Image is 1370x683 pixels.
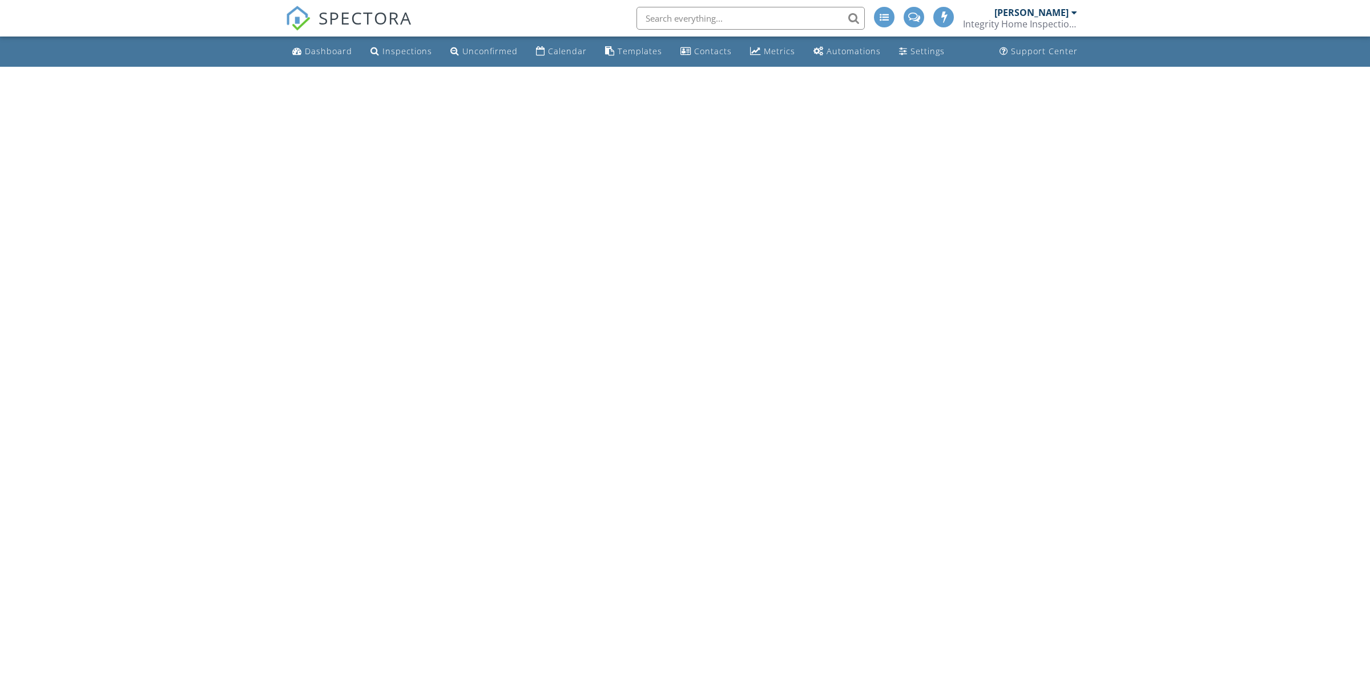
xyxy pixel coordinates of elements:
div: Metrics [764,46,795,56]
div: [PERSON_NAME] [994,7,1069,18]
div: Settings [910,46,945,56]
a: Calendar [531,41,591,62]
a: Support Center [995,41,1082,62]
div: Dashboard [305,46,352,56]
div: Support Center [1011,46,1078,56]
div: Calendar [548,46,587,56]
input: Search everything... [636,7,865,30]
div: Inspections [382,46,432,56]
a: Unconfirmed [446,41,522,62]
a: Templates [601,41,667,62]
a: Dashboard [288,41,357,62]
div: Integrity Home Inspections [963,18,1077,30]
a: Metrics [746,41,800,62]
div: Automations [827,46,881,56]
a: Inspections [366,41,437,62]
span: SPECTORA [319,6,412,30]
img: The Best Home Inspection Software - Spectora [285,6,311,31]
div: Unconfirmed [462,46,518,56]
div: Contacts [694,46,732,56]
a: Contacts [676,41,736,62]
div: Templates [618,46,662,56]
a: Automations (Advanced) [809,41,885,62]
a: Settings [894,41,949,62]
a: SPECTORA [285,15,412,39]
